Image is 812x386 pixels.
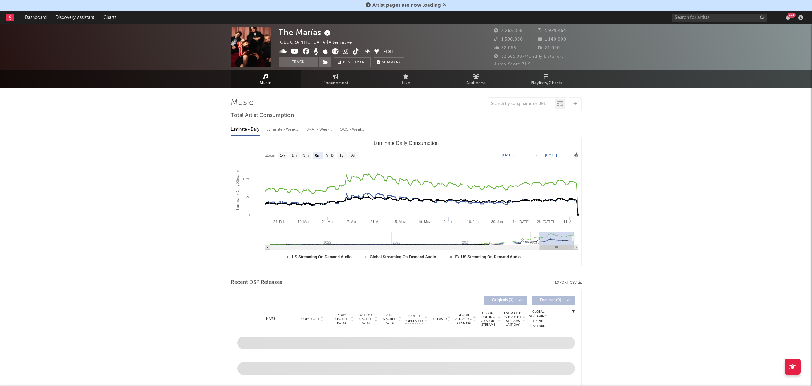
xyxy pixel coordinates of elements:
text: 14. [DATE] [512,220,529,223]
text: 19. May [418,220,431,223]
input: Search by song name or URL [488,102,555,107]
span: Playlists/Charts [531,79,562,87]
span: Originals ( 0 ) [488,299,518,302]
text: 5M [244,195,249,199]
a: Charts [99,11,121,24]
text: 7. Apr [347,220,356,223]
span: Benchmark [343,59,367,66]
a: Benchmark [334,57,371,67]
span: 81.000 [538,46,560,50]
span: Global ATD Audio Streams [455,313,473,325]
span: Live [402,79,410,87]
text: 6m [315,153,320,158]
button: Edit [383,48,395,56]
text: 5. May [395,220,406,223]
svg: Luminate Daily Consumption [231,138,581,266]
span: 82.065 [494,46,516,50]
text: [DATE] [545,153,557,157]
text: All [351,153,355,158]
text: 10. Mar [297,220,309,223]
button: Originals(0) [484,296,527,305]
span: 7 Day Spotify Plays [333,313,350,325]
div: Luminate - Daily [231,124,260,135]
text: 30. Jun [491,220,503,223]
div: Luminate - Weekly [266,124,300,135]
div: OCC - Weekly [340,124,365,135]
text: 24. Mar [322,220,334,223]
span: Audience [466,79,486,87]
span: Features ( 0 ) [536,299,565,302]
text: 10M [242,177,249,181]
span: Copyright [301,317,320,321]
span: 1.500.000 [494,37,523,42]
text: 11. Aug [563,220,575,223]
text: 28. [DATE] [537,220,554,223]
span: 3.263.805 [494,29,523,33]
text: Global Streaming On-Demand Audio [369,255,436,259]
text: US Streaming On-Demand Audio [292,255,352,259]
a: Playlists/Charts [511,70,582,88]
text: YTD [326,153,333,158]
text: 2. Jun [443,220,453,223]
text: 3m [303,153,309,158]
div: 99 + [788,13,796,18]
div: Global Streaming Trend (Last 60D) [529,309,548,329]
span: Global Rolling 7D Audio Streams [480,311,497,327]
span: Artist pages are now loading [372,3,441,8]
a: Audience [441,70,511,88]
span: Released [432,317,447,321]
span: Summary [382,61,401,64]
text: 16. Jun [467,220,478,223]
a: Dashboard [20,11,51,24]
span: Estimated % Playlist Streams Last Day [504,311,522,327]
div: Name [250,316,292,321]
text: 24. Feb [273,220,285,223]
a: Music [231,70,301,88]
div: [GEOGRAPHIC_DATA] | Alternative [279,39,359,47]
span: 32.361.097 Monthly Listeners [494,55,564,59]
span: Music [260,79,272,87]
div: BMAT - Weekly [306,124,333,135]
text: Ex-US Streaming On-Demand Audio [455,255,521,259]
text: 21. Apr [370,220,382,223]
text: 1w [280,153,285,158]
text: Luminate Daily Consumption [373,140,439,146]
span: Jump Score: 71.9 [494,62,531,66]
text: Luminate Daily Streams [235,170,240,210]
text: 1m [291,153,297,158]
text: 1y [339,153,344,158]
span: Total Artist Consumption [231,112,294,119]
button: 99+ [786,15,790,20]
button: Features(0) [532,296,575,305]
text: → [534,153,538,157]
a: Live [371,70,441,88]
div: The Marías [279,27,332,38]
text: Zoom [265,153,275,158]
span: Spotify Popularity [405,314,423,323]
text: 0 [247,213,249,217]
button: Summary [374,57,404,67]
input: Search for artists [672,14,767,22]
text: [DATE] [502,153,514,157]
span: 1.929.454 [538,29,566,33]
span: Recent DSP Releases [231,279,282,286]
button: Export CSV [555,281,582,284]
span: ATD Spotify Plays [381,313,398,325]
span: Dismiss [443,3,447,8]
a: Engagement [301,70,371,88]
a: Discovery Assistant [51,11,99,24]
span: 1.140.000 [538,37,566,42]
span: Engagement [323,79,349,87]
button: Track [279,57,318,67]
span: Last Day Spotify Plays [357,313,374,325]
